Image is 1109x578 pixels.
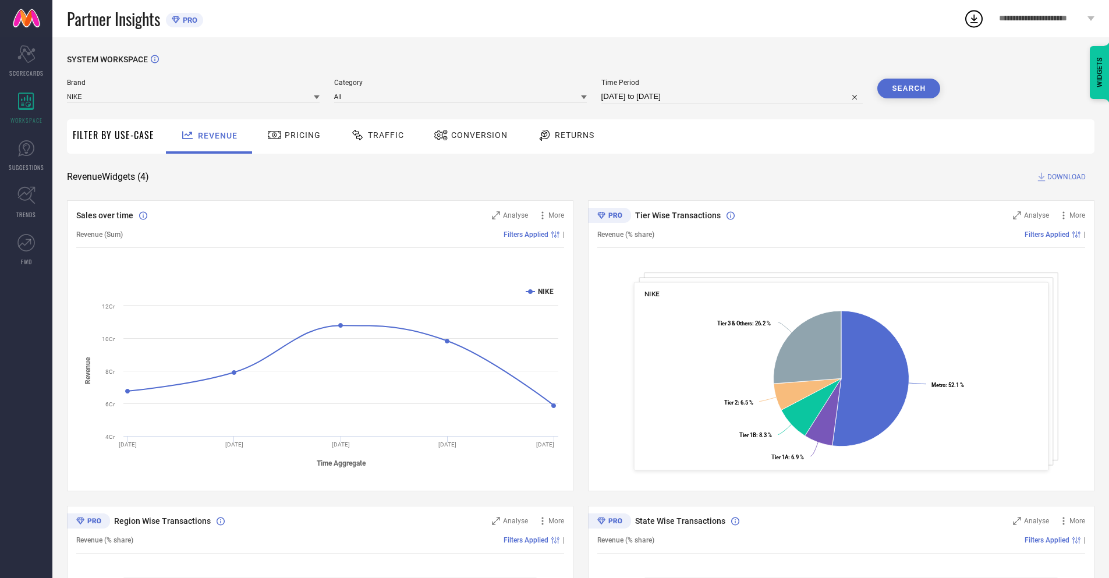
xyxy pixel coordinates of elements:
text: : 52.1 % [931,382,964,388]
span: Filter By Use-Case [73,128,154,142]
span: PRO [180,16,197,24]
span: Brand [67,79,320,87]
span: | [1083,231,1085,239]
span: Filters Applied [1025,231,1069,239]
span: | [562,536,564,544]
text: : 6.5 % [724,399,753,406]
text: NIKE [538,288,554,296]
text: [DATE] [332,441,350,448]
span: State Wise Transactions [635,516,725,526]
text: 4Cr [105,434,115,440]
text: 6Cr [105,401,115,407]
tspan: Revenue [84,357,92,384]
span: Time Period [601,79,863,87]
div: Premium [588,208,631,225]
span: FWD [21,257,32,266]
span: Revenue (% share) [597,536,654,544]
span: Pricing [285,130,321,140]
text: 8Cr [105,368,115,375]
text: : 26.2 % [717,320,771,327]
span: Analyse [503,517,528,525]
span: Conversion [451,130,508,140]
text: : 6.9 % [771,454,804,460]
span: SYSTEM WORKSPACE [67,55,148,64]
div: Premium [588,513,631,531]
span: Revenue (% share) [76,536,133,544]
span: Filters Applied [1025,536,1069,544]
span: Filters Applied [504,536,548,544]
div: Open download list [963,8,984,29]
span: Returns [555,130,594,140]
text: [DATE] [119,441,137,448]
span: Category [334,79,587,87]
span: Traffic [368,130,404,140]
svg: Zoom [1013,517,1021,525]
span: More [1069,211,1085,219]
span: Revenue (% share) [597,231,654,239]
button: Search [877,79,940,98]
span: More [548,517,564,525]
span: SCORECARDS [9,69,44,77]
span: More [548,211,564,219]
tspan: Tier 1A [771,454,789,460]
span: Sales over time [76,211,133,220]
span: Analyse [1024,211,1049,219]
span: WORKSPACE [10,116,42,125]
text: : 8.3 % [739,432,772,438]
text: 12Cr [102,303,115,310]
svg: Zoom [492,211,500,219]
tspan: Tier 2 [724,399,738,406]
tspan: Time Aggregate [317,459,366,467]
tspan: Metro [931,382,945,388]
span: More [1069,517,1085,525]
svg: Zoom [1013,211,1021,219]
input: Select time period [601,90,863,104]
span: Tier Wise Transactions [635,211,721,220]
span: TRENDS [16,210,36,219]
text: [DATE] [536,441,554,448]
span: | [562,231,564,239]
span: | [1083,536,1085,544]
tspan: Tier 3 & Others [717,320,752,327]
span: Revenue Widgets ( 4 ) [67,171,149,183]
text: [DATE] [225,441,243,448]
span: Revenue [198,131,238,140]
svg: Zoom [492,517,500,525]
tspan: Tier 1B [739,432,756,438]
span: NIKE [644,290,660,298]
div: Premium [67,513,110,531]
span: Filters Applied [504,231,548,239]
span: SUGGESTIONS [9,163,44,172]
span: Analyse [503,211,528,219]
span: Region Wise Transactions [114,516,211,526]
span: Revenue (Sum) [76,231,123,239]
span: Analyse [1024,517,1049,525]
text: 10Cr [102,336,115,342]
span: DOWNLOAD [1047,171,1086,183]
span: Partner Insights [67,7,160,31]
text: [DATE] [438,441,456,448]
